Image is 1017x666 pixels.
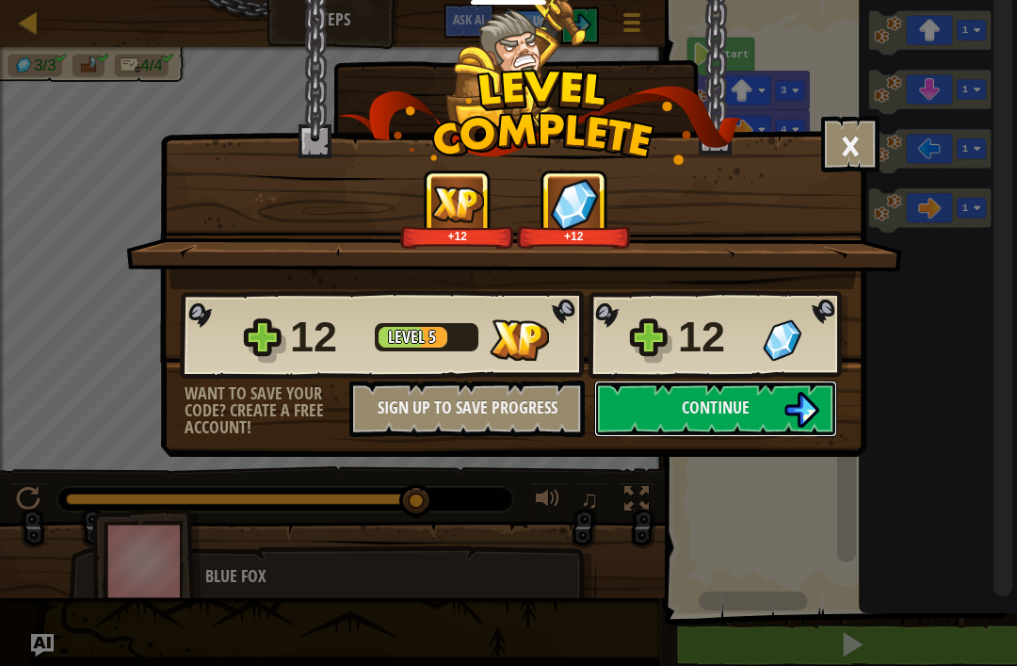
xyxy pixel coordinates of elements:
[678,307,751,367] div: 12
[521,229,627,243] div: +12
[388,325,428,349] span: Level
[185,385,349,436] div: Want to save your code? Create a free account!
[783,392,819,428] img: Continue
[404,229,510,243] div: +12
[682,396,750,419] span: Continue
[338,70,742,165] img: level_complete.png
[431,186,484,222] img: XP Gained
[763,319,801,361] img: Gems Gained
[428,325,436,349] span: 5
[290,307,363,367] div: 12
[490,319,549,361] img: XP Gained
[550,178,599,230] img: Gems Gained
[349,381,585,437] button: Sign Up to Save Progress
[594,381,837,437] button: Continue
[821,116,880,172] button: ×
